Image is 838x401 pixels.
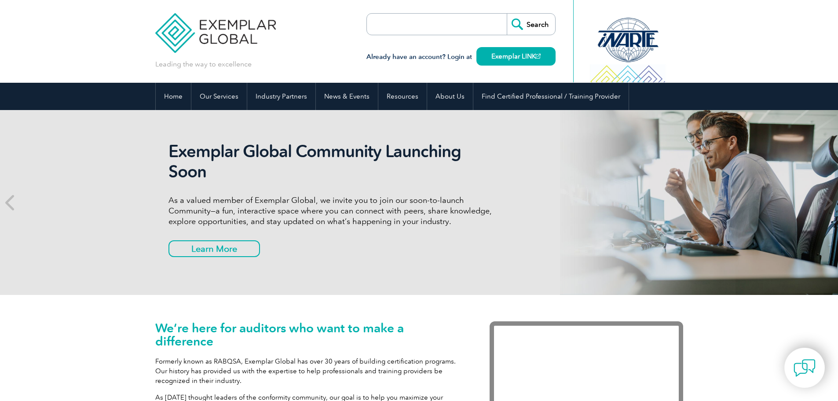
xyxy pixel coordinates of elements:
[168,240,260,257] a: Learn More
[156,83,191,110] a: Home
[536,54,541,59] img: open_square.png
[247,83,315,110] a: Industry Partners
[155,357,463,386] p: Formerly known as RABQSA, Exemplar Global has over 30 years of building certification programs. O...
[507,14,555,35] input: Search
[155,321,463,348] h1: We’re here for auditors who want to make a difference
[427,83,473,110] a: About Us
[794,357,816,379] img: contact-chat.png
[155,59,252,69] p: Leading the way to excellence
[476,47,556,66] a: Exemplar LINK
[473,83,629,110] a: Find Certified Professional / Training Provider
[366,52,556,63] h3: Already have an account? Login at
[168,141,498,182] h2: Exemplar Global Community Launching Soon
[316,83,378,110] a: News & Events
[191,83,247,110] a: Our Services
[168,195,498,227] p: As a valued member of Exemplar Global, we invite you to join our soon-to-launch Community—a fun, ...
[378,83,427,110] a: Resources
